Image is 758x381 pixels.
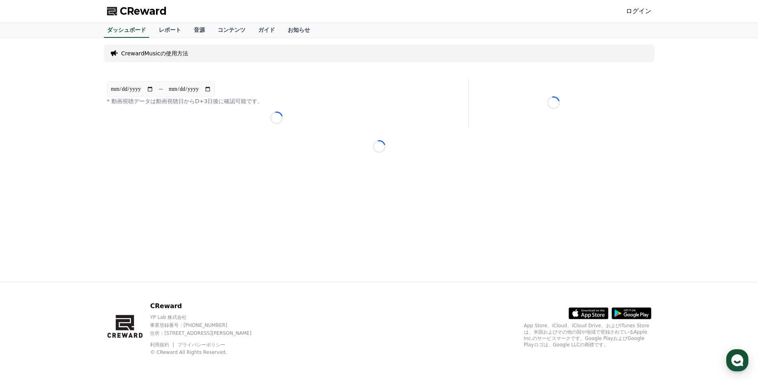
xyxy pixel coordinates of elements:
[120,5,167,18] span: CReward
[158,84,164,94] p: ~
[252,23,281,38] a: ガイド
[20,264,34,271] span: Home
[118,264,137,271] span: Settings
[2,252,53,272] a: Home
[53,252,103,272] a: Messages
[211,23,252,38] a: コンテンツ
[150,322,265,328] p: 事業登録番号 : [PHONE_NUMBER]
[107,5,167,18] a: CReward
[150,349,265,356] p: © CReward All Rights Reserved.
[150,330,265,336] p: 住所 : [STREET_ADDRESS][PERSON_NAME]
[281,23,316,38] a: お知らせ
[121,49,188,57] a: CrewardMusicの使用方法
[150,314,265,320] p: YP Lab 株式会社
[626,6,651,16] a: ログイン
[66,265,90,271] span: Messages
[524,322,651,348] p: App Store、iCloud、iCloud Drive、およびiTunes Storeは、米国およびその他の国や地域で登録されているApple Inc.のサービスマークです。Google P...
[150,342,175,348] a: 利用規約
[150,301,265,311] p: CReward
[187,23,211,38] a: 音源
[152,23,187,38] a: レポート
[107,97,446,105] p: * 動画視聴データは動画視聴日からD+3日後に確認可能です。
[104,23,149,38] a: ダッシュボード
[177,342,225,348] a: プライバシーポリシー
[103,252,153,272] a: Settings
